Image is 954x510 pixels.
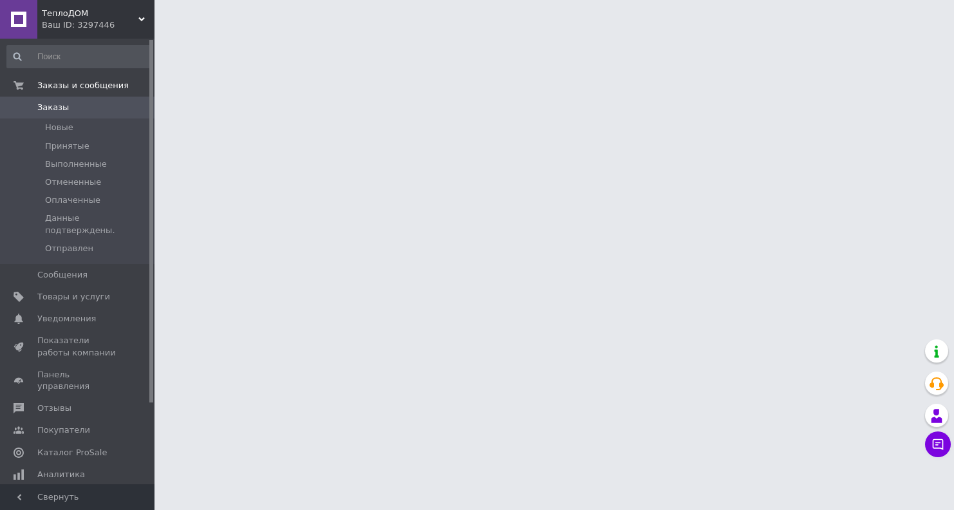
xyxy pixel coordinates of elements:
span: Заказы и сообщения [37,80,129,91]
span: Отправлен [45,243,93,254]
span: Аналитика [37,469,85,480]
span: Сообщения [37,269,88,281]
span: Отзывы [37,402,71,414]
span: Показатели работы компании [37,335,119,358]
span: Выполненные [45,158,107,170]
button: Чат с покупателем [925,431,951,457]
span: Данные подтверждены. [45,212,151,236]
span: Новые [45,122,73,133]
span: Покупатели [37,424,90,436]
span: Оплаченные [45,194,100,206]
input: Поиск [6,45,152,68]
span: ТеплоДОМ [42,8,138,19]
span: Отмененные [45,176,101,188]
span: Каталог ProSale [37,447,107,458]
span: Панель управления [37,369,119,392]
span: Принятые [45,140,89,152]
span: Заказы [37,102,69,113]
div: Ваш ID: 3297446 [42,19,154,31]
span: Товары и услуги [37,291,110,303]
span: Уведомления [37,313,96,325]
